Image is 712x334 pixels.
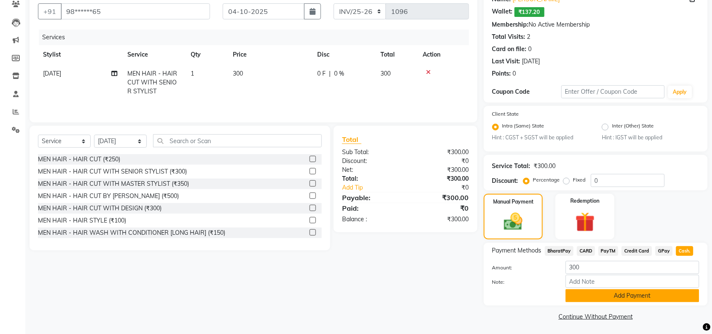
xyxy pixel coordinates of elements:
[566,275,699,288] input: Add Note
[336,203,406,213] div: Paid:
[513,69,516,78] div: 0
[122,45,186,64] th: Service
[573,176,586,184] label: Fixed
[336,148,406,157] div: Sub Total:
[336,166,406,174] div: Net:
[493,198,534,206] label: Manual Payment
[153,134,322,147] input: Search or Scan
[38,179,189,188] div: MEN HAIR - HAIR CUT WITH MASTER STYLIST (₹350)
[492,45,527,54] div: Card on file:
[38,216,126,225] div: MEN HAIR - HAIR STYLE (₹100)
[405,166,475,174] div: ₹300.00
[38,167,187,176] div: MEN HAIR - HAIR CUT WITH SENIOR STYLIST (₹300)
[191,70,194,77] span: 1
[186,45,228,64] th: Qty
[561,85,665,98] input: Enter Offer / Coupon Code
[492,87,561,96] div: Coupon Code
[375,45,418,64] th: Total
[492,177,518,185] div: Discount:
[312,45,375,64] th: Disc
[418,45,469,64] th: Action
[405,193,475,203] div: ₹300.00
[566,289,699,302] button: Add Payment
[492,7,513,17] div: Wallet:
[405,148,475,157] div: ₹300.00
[622,246,652,256] span: Credit Card
[38,204,162,213] div: MEN HAIR - HAIR CUT WITH DESIGN (₹300)
[61,3,210,19] input: Search by Name/Mobile/Email/Code
[599,246,619,256] span: PayTM
[486,264,559,272] label: Amount:
[569,210,601,234] img: _gift.svg
[336,174,406,183] div: Total:
[38,192,179,201] div: MEN HAIR - HAIR CUT BY [PERSON_NAME] (₹500)
[492,33,526,41] div: Total Visits:
[612,122,654,132] label: Inter (Other) State
[336,215,406,224] div: Balance :
[228,45,312,64] th: Price
[498,211,529,232] img: _cash.svg
[492,110,519,118] label: Client State
[492,134,589,141] small: Hint : CGST + SGST will be applied
[515,7,545,17] span: ₹137.20
[492,246,542,255] span: Payment Methods
[534,162,556,171] div: ₹300.00
[334,69,344,78] span: 0 %
[577,246,595,256] span: CARD
[380,70,391,77] span: 300
[405,203,475,213] div: ₹0
[405,215,475,224] div: ₹300.00
[492,69,511,78] div: Points:
[336,193,406,203] div: Payable:
[492,20,529,29] div: Membership:
[38,3,62,19] button: +91
[533,176,560,184] label: Percentage
[417,183,475,192] div: ₹0
[39,30,475,45] div: Services
[492,20,699,29] div: No Active Membership
[502,122,545,132] label: Intra (Same) State
[486,278,559,286] label: Note:
[602,134,699,141] small: Hint : IGST will be applied
[127,70,177,95] span: MEN HAIR - HAIR CUT WITH SENIOR STYLIST
[405,157,475,166] div: ₹0
[336,183,417,192] a: Add Tip
[405,174,475,183] div: ₹300.00
[492,57,521,66] div: Last Visit:
[329,69,331,78] span: |
[38,228,225,237] div: MEN HAIR - HAIR WASH WITH CONDITIONER [LONG HAIR] (₹150)
[342,135,361,144] span: Total
[485,312,706,321] a: Continue Without Payment
[492,162,531,171] div: Service Total:
[317,69,326,78] span: 0 F
[529,45,532,54] div: 0
[38,45,122,64] th: Stylist
[571,197,600,205] label: Redemption
[655,246,673,256] span: GPay
[522,57,540,66] div: [DATE]
[566,261,699,274] input: Amount
[668,86,692,98] button: Apply
[38,155,120,164] div: MEN HAIR - HAIR CUT (₹250)
[527,33,531,41] div: 2
[676,246,693,256] span: Cash.
[233,70,243,77] span: 300
[43,70,61,77] span: [DATE]
[336,157,406,166] div: Discount:
[545,246,574,256] span: BharatPay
